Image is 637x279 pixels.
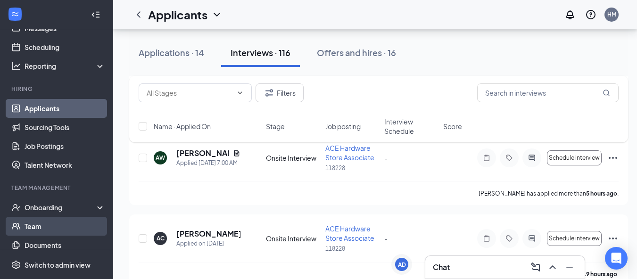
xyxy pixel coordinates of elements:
p: 118228 [325,245,379,253]
span: Interview Schedule [384,117,438,136]
span: Name · Applied On [154,122,211,131]
div: AC [157,234,165,242]
button: Filter Filters [256,83,304,102]
svg: Filter [264,87,275,98]
span: Schedule interview [549,155,600,161]
span: Schedule interview [549,235,600,242]
p: [PERSON_NAME] has applied more than . [479,189,619,197]
div: Switch to admin view [25,260,91,270]
svg: ActiveChat [526,235,538,242]
svg: ChevronLeft [133,9,144,20]
div: AW [156,154,165,162]
a: Scheduling [25,38,105,57]
a: Applicants [25,99,105,118]
div: Onsite Interview [266,234,319,243]
svg: ActiveChat [526,154,538,162]
div: Team Management [11,184,103,192]
a: Documents [25,236,105,254]
div: Applied [DATE] 7:00 AM [176,158,240,168]
div: Hiring [11,85,103,93]
div: Applications · 14 [139,47,204,58]
a: Job Postings [25,137,105,156]
svg: ChevronUp [547,262,558,273]
a: Talent Network [25,156,105,174]
span: Score [443,122,462,131]
svg: ComposeMessage [530,262,541,273]
div: Applied on [DATE] [176,239,240,248]
input: Search in interviews [477,83,619,102]
div: Interviews · 116 [231,47,290,58]
svg: Ellipses [607,233,619,244]
div: Offers and hires · 16 [317,47,396,58]
div: AD [398,261,406,269]
button: Schedule interview [547,231,602,246]
h5: [PERSON_NAME] [176,229,240,239]
button: ComposeMessage [528,260,543,275]
h5: [PERSON_NAME] [176,148,229,158]
svg: MagnifyingGlass [603,89,610,97]
h1: Applicants [148,7,207,23]
input: All Stages [147,88,232,98]
svg: Minimize [564,262,575,273]
b: 19 hours ago [583,271,617,278]
svg: WorkstreamLogo [10,9,20,19]
svg: Notifications [564,9,576,20]
a: Team [25,217,105,236]
span: Job posting [325,122,361,131]
span: ACE Hardware Store Associate [325,224,374,242]
span: Stage [266,122,285,131]
svg: ChevronDown [211,9,223,20]
div: Open Intercom Messenger [605,247,628,270]
button: ChevronUp [545,260,560,275]
p: 118228 [325,164,379,172]
svg: Ellipses [607,152,619,164]
span: - [384,154,388,162]
svg: Note [481,154,492,162]
b: 5 hours ago [586,190,617,197]
svg: ChevronDown [236,89,244,97]
svg: QuestionInfo [585,9,596,20]
h3: Chat [433,262,450,272]
a: Sourcing Tools [25,118,105,137]
div: HM [607,10,616,18]
span: - [384,234,388,243]
svg: Settings [11,260,21,270]
svg: Tag [504,235,515,242]
svg: Tag [504,154,515,162]
div: Onsite Interview [266,153,319,163]
button: Schedule interview [547,150,602,165]
svg: Analysis [11,61,21,71]
div: Reporting [25,61,106,71]
div: Onboarding [25,203,97,212]
svg: Note [481,235,492,242]
svg: Document [233,149,240,157]
button: Minimize [562,260,577,275]
svg: Collapse [91,10,100,19]
svg: UserCheck [11,203,21,212]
